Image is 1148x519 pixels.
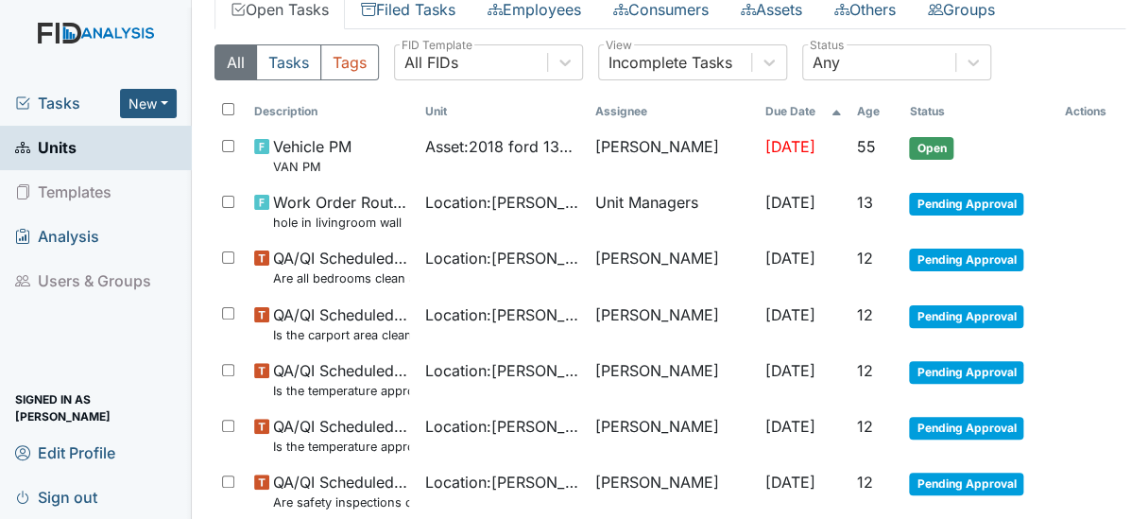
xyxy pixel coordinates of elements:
[273,471,409,511] span: QA/QI Scheduled Inspection Are safety inspections completed monthly and minutes completed quarterly?
[273,415,409,456] span: QA/QI Scheduled Inspection Is the temperature appropriate in the freezer(s)? (Between 0° & 10°)
[849,95,901,128] th: Toggle SortBy
[273,326,409,344] small: Is the carport area clean (trashcans lids secured/ clutter free)?
[588,296,758,352] td: [PERSON_NAME]
[222,103,234,115] input: Toggle All Rows Selected
[813,51,840,74] div: Any
[765,249,815,268] span: [DATE]
[909,193,1023,216] span: Pending Approval
[424,471,579,493] span: Location : [PERSON_NAME].
[909,249,1023,271] span: Pending Approval
[273,493,409,511] small: Are safety inspections completed monthly and minutes completed quarterly?
[15,482,97,511] span: Sign out
[273,359,409,400] span: QA/QI Scheduled Inspection Is the temperature appropriate in the refrigerator? (Between 34° & 40°)?
[424,247,579,269] span: Location : [PERSON_NAME].
[424,415,579,438] span: Location : [PERSON_NAME].
[273,382,409,400] small: Is the temperature appropriate in the refrigerator? (Between 34° & 40°)?
[273,438,409,456] small: Is the temperature appropriate in the freezer(s)? (Between 0° & 10°)
[857,137,876,156] span: 55
[857,193,873,212] span: 13
[15,393,177,423] span: Signed in as [PERSON_NAME]
[15,438,115,467] span: Edit Profile
[588,407,758,463] td: [PERSON_NAME]
[15,92,120,114] a: Tasks
[765,137,815,156] span: [DATE]
[417,95,587,128] th: Toggle SortBy
[424,191,579,214] span: Location : [PERSON_NAME].
[901,95,1057,128] th: Toggle SortBy
[273,247,409,287] span: QA/QI Scheduled Inspection Are all bedrooms clean and in good repair?
[1057,95,1125,128] th: Actions
[214,44,257,80] button: All
[909,137,953,160] span: Open
[588,463,758,519] td: [PERSON_NAME]
[273,135,351,176] span: Vehicle PM VAN PM
[758,95,849,128] th: Toggle SortBy
[588,183,758,239] td: Unit Managers
[588,239,758,295] td: [PERSON_NAME]
[765,417,815,436] span: [DATE]
[120,89,177,118] button: New
[857,249,873,268] span: 12
[214,44,379,80] div: Type filter
[765,305,815,324] span: [DATE]
[765,193,815,212] span: [DATE]
[588,128,758,183] td: [PERSON_NAME]
[424,303,579,326] span: Location : [PERSON_NAME].
[909,305,1023,328] span: Pending Approval
[857,417,873,436] span: 12
[857,305,873,324] span: 12
[424,135,579,158] span: Asset : 2018 ford 13242
[857,473,873,492] span: 12
[588,352,758,407] td: [PERSON_NAME]
[273,303,409,344] span: QA/QI Scheduled Inspection Is the carport area clean (trashcans lids secured/ clutter free)?
[909,361,1023,384] span: Pending Approval
[909,417,1023,440] span: Pending Approval
[765,361,815,380] span: [DATE]
[273,158,351,176] small: VAN PM
[404,51,458,74] div: All FIDs
[273,214,409,232] small: hole in livingroom wall
[15,133,77,163] span: Units
[765,473,815,492] span: [DATE]
[247,95,417,128] th: Toggle SortBy
[320,44,379,80] button: Tags
[424,359,579,382] span: Location : [PERSON_NAME].
[608,51,732,74] div: Incomplete Tasks
[256,44,321,80] button: Tasks
[588,95,758,128] th: Assignee
[273,191,409,232] span: Work Order Routine hole in livingroom wall
[909,473,1023,495] span: Pending Approval
[857,361,873,380] span: 12
[273,269,409,287] small: Are all bedrooms clean and in good repair?
[15,222,99,251] span: Analysis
